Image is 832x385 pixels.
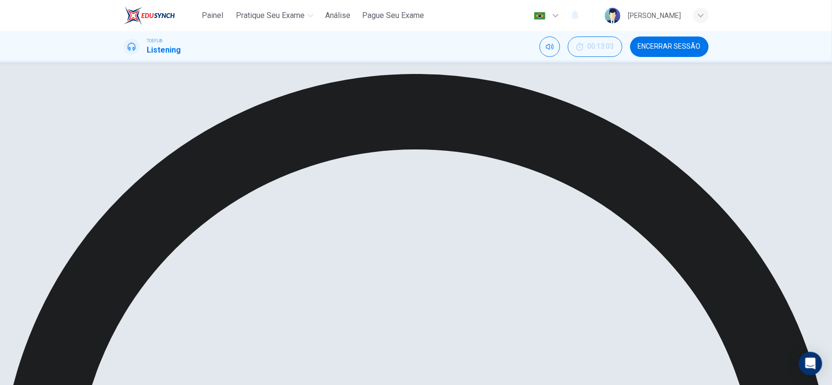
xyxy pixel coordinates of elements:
a: EduSynch logo [124,6,197,25]
span: 00:13:03 [588,43,614,51]
span: Análise [325,10,350,21]
button: Painel [197,7,228,24]
span: Encerrar Sessão [638,43,701,51]
img: pt [534,12,546,19]
span: Pratique seu exame [236,10,305,21]
span: Pague Seu Exame [362,10,424,21]
img: EduSynch logo [124,6,175,25]
button: Análise [321,7,354,24]
img: Profile picture [605,8,620,23]
div: Silenciar [540,37,560,57]
button: Pague Seu Exame [358,7,428,24]
h1: Listening [147,44,181,56]
div: [PERSON_NAME] [628,10,681,21]
span: Painel [202,10,223,21]
div: Esconder [568,37,622,57]
button: Pratique seu exame [232,7,317,24]
div: Open Intercom Messenger [799,352,822,375]
button: 00:13:03 [568,37,622,57]
span: TOEFL® [147,37,163,44]
button: Encerrar Sessão [630,37,709,57]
